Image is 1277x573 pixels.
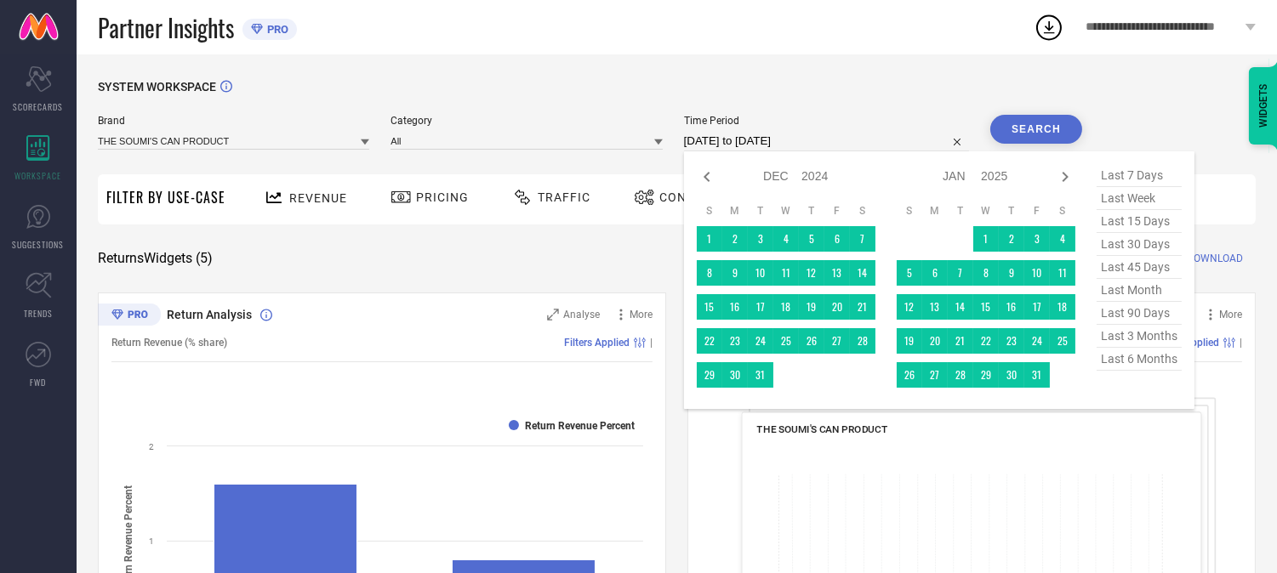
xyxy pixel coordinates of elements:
th: Monday [722,204,748,218]
span: Returns Widgets ( 5 ) [98,250,213,267]
td: Fri Jan 24 2025 [1024,328,1050,354]
span: FWD [31,376,47,389]
span: last 45 days [1097,256,1182,279]
span: last 15 days [1097,210,1182,233]
td: Thu Dec 05 2024 [799,226,824,252]
span: last 3 months [1097,325,1182,348]
td: Wed Jan 29 2025 [973,362,999,388]
td: Fri Dec 06 2024 [824,226,850,252]
td: Mon Dec 30 2024 [722,362,748,388]
span: SUGGESTIONS [13,238,65,251]
div: Open download list [1034,12,1064,43]
td: Sat Dec 21 2024 [850,294,875,320]
span: WORKSPACE [15,169,62,182]
td: Wed Jan 15 2025 [973,294,999,320]
button: Search [990,115,1082,144]
td: Sun Dec 29 2024 [697,362,722,388]
span: last 6 months [1097,348,1182,371]
td: Tue Dec 03 2024 [748,226,773,252]
td: Tue Jan 21 2025 [948,328,973,354]
td: Sun Jan 12 2025 [897,294,922,320]
th: Sunday [697,204,722,218]
th: Friday [824,204,850,218]
td: Sat Dec 14 2024 [850,260,875,286]
td: Mon Dec 09 2024 [722,260,748,286]
th: Tuesday [948,204,973,218]
td: Wed Dec 25 2024 [773,328,799,354]
span: DOWNLOAD [1187,250,1243,267]
div: Premium [98,304,161,329]
span: | [650,337,653,349]
td: Thu Jan 16 2025 [999,294,1024,320]
th: Wednesday [973,204,999,218]
td: Thu Jan 09 2025 [999,260,1024,286]
td: Thu Dec 19 2024 [799,294,824,320]
span: last 30 days [1097,233,1182,256]
td: Mon Jan 06 2025 [922,260,948,286]
td: Fri Dec 13 2024 [824,260,850,286]
text: Return Revenue Percent [525,420,635,432]
td: Sun Jan 05 2025 [897,260,922,286]
td: Mon Dec 02 2024 [722,226,748,252]
th: Sunday [897,204,922,218]
div: Next month [1055,167,1075,187]
td: Sun Jan 19 2025 [897,328,922,354]
td: Thu Dec 26 2024 [799,328,824,354]
td: Mon Dec 23 2024 [722,328,748,354]
span: More [630,309,653,321]
span: PRO [263,23,288,36]
span: Time Period [684,115,969,127]
td: Wed Jan 01 2025 [973,226,999,252]
td: Tue Dec 17 2024 [748,294,773,320]
span: last week [1097,187,1182,210]
td: Wed Dec 18 2024 [773,294,799,320]
span: Conversion [659,190,742,204]
span: last 90 days [1097,302,1182,325]
td: Tue Dec 24 2024 [748,328,773,354]
span: SYSTEM WORKSPACE [98,80,216,94]
span: Revenue [289,191,347,205]
td: Sat Jan 25 2025 [1050,328,1075,354]
td: Fri Jan 03 2025 [1024,226,1050,252]
span: Category [391,115,662,127]
td: Sat Jan 11 2025 [1050,260,1075,286]
text: 2 [149,442,154,451]
td: Wed Dec 11 2024 [773,260,799,286]
td: Tue Dec 31 2024 [748,362,773,388]
span: Filter By Use-Case [106,187,225,207]
td: Thu Jan 30 2025 [999,362,1024,388]
span: Analyse [563,309,600,321]
span: Filters Applied [564,337,630,349]
td: Thu Jan 02 2025 [999,226,1024,252]
td: Fri Dec 27 2024 [824,328,850,354]
td: Sun Dec 01 2024 [697,226,722,252]
span: Return Analysis [167,308,252,321]
td: Sat Dec 07 2024 [850,226,875,252]
div: Previous month [697,167,717,187]
td: Sun Dec 22 2024 [697,328,722,354]
td: Fri Dec 20 2024 [824,294,850,320]
td: Mon Jan 13 2025 [922,294,948,320]
td: Sun Dec 08 2024 [697,260,722,286]
span: last 7 days [1097,164,1182,187]
span: TRENDS [24,307,53,320]
td: Wed Jan 08 2025 [973,260,999,286]
td: Sun Dec 15 2024 [697,294,722,320]
input: Select time period [684,131,969,151]
text: 1 [149,536,154,546]
span: THE SOUMI'S CAN PRODUCT [757,423,888,435]
td: Mon Jan 20 2025 [922,328,948,354]
th: Wednesday [773,204,799,218]
td: Tue Jan 28 2025 [948,362,973,388]
span: Return Revenue (% share) [111,337,227,349]
span: | [1240,337,1242,349]
th: Thursday [799,204,824,218]
td: Fri Jan 17 2025 [1024,294,1050,320]
td: Sun Jan 26 2025 [897,362,922,388]
span: Pricing [416,190,469,204]
span: last month [1097,279,1182,302]
th: Thursday [999,204,1024,218]
td: Tue Jan 07 2025 [948,260,973,286]
span: SCORECARDS [14,100,64,113]
td: Mon Jan 27 2025 [922,362,948,388]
